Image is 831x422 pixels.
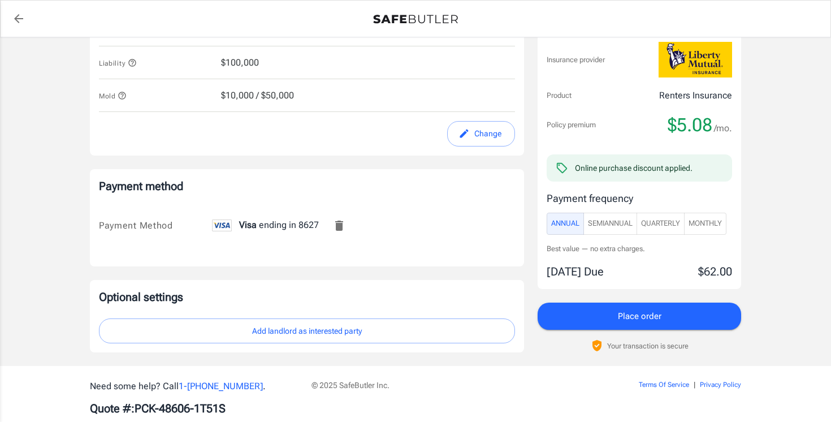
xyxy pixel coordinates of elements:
[447,121,515,147] button: edit
[7,7,30,30] a: back to quotes
[659,88,732,102] p: Renters Insurance
[239,219,257,230] span: Visa
[694,381,695,389] span: |
[547,212,584,234] button: Annual
[547,243,732,254] p: Best value — no extra charges.
[212,219,319,230] span: ending in 8627
[659,42,732,77] img: Liberty Mutual
[99,289,515,305] p: Optional settings
[684,212,726,234] button: Monthly
[689,217,722,230] span: Monthly
[547,90,572,101] p: Product
[698,263,732,280] p: $62.00
[547,263,604,280] p: [DATE] Due
[547,190,732,205] p: Payment frequency
[99,219,212,232] div: Payment Method
[221,56,259,70] span: $100,000
[618,309,661,324] span: Place order
[373,15,458,24] img: Back to quotes
[99,59,137,67] span: Liability
[639,381,689,389] a: Terms Of Service
[607,340,689,351] p: Your transaction is secure
[212,219,232,231] img: visa
[700,381,741,389] a: Privacy Policy
[575,162,692,173] div: Online purchase discount applied.
[668,113,712,136] span: $5.08
[99,89,127,102] button: Mold
[551,217,579,230] span: Annual
[637,212,685,234] button: Quarterly
[588,217,633,230] span: SemiAnnual
[179,381,263,391] a: 1-[PHONE_NUMBER]
[99,178,515,194] p: Payment method
[99,92,127,100] span: Mold
[547,54,605,65] p: Insurance provider
[311,380,575,391] p: © 2025 SafeButler Inc.
[221,89,294,102] span: $10,000 / $50,000
[547,119,596,131] p: Policy premium
[583,212,637,234] button: SemiAnnual
[99,318,515,344] button: Add landlord as interested party
[90,380,298,393] p: Need some help? Call .
[714,120,732,136] span: /mo.
[90,402,226,415] b: Quote #: PCK-48606-1T51S
[326,212,353,239] button: Remove this card
[641,217,680,230] span: Quarterly
[538,303,741,330] button: Place order
[99,56,137,70] button: Liability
